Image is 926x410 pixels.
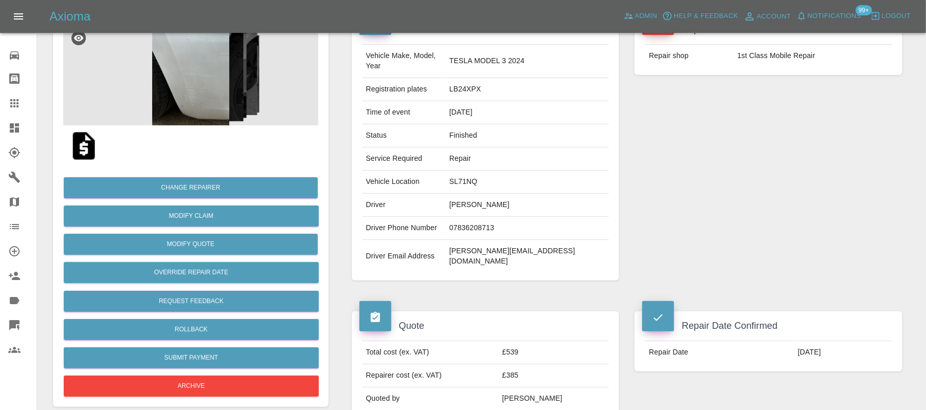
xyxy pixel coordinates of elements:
[64,262,319,283] button: Override Repair Date
[64,177,318,198] button: Change Repairer
[498,364,609,387] td: £385
[445,45,609,78] td: TESLA MODEL 3 2024
[794,8,864,24] button: Notifications
[445,124,609,147] td: Finished
[445,217,609,240] td: 07836208713
[63,23,318,125] img: 66db0a25-eaaa-4a67-b4cd-821ea426750f
[362,217,445,240] td: Driver Phone Number
[882,10,911,22] span: Logout
[359,319,612,333] h4: Quote
[635,10,658,22] span: Admin
[445,240,609,273] td: [PERSON_NAME][EMAIL_ADDRESS][DOMAIN_NAME]
[49,8,90,25] h5: Axioma
[362,147,445,171] td: Service Required
[64,234,318,255] button: Modify Quote
[445,147,609,171] td: Repair
[362,78,445,101] td: Registration plates
[741,8,794,25] a: Account
[856,5,872,15] span: 99+
[757,11,791,23] span: Account
[362,240,445,273] td: Driver Email Address
[67,129,100,162] img: qt_1RixSUA4aDea5wMjJYsnuxra
[64,319,319,340] button: Rollback
[794,341,892,364] td: [DATE]
[445,194,609,217] td: [PERSON_NAME]
[868,8,914,24] button: Logout
[362,171,445,194] td: Vehicle Location
[362,364,498,387] td: Repairer cost (ex. VAT)
[498,387,609,410] td: [PERSON_NAME]
[498,341,609,364] td: £539
[6,4,31,29] button: Open drawer
[64,376,319,397] button: Archive
[64,291,319,312] button: Request Feedback
[362,45,445,78] td: Vehicle Make, Model, Year
[362,101,445,124] td: Time of event
[362,387,498,410] td: Quoted by
[645,45,733,67] td: Repair shop
[362,341,498,364] td: Total cost (ex. VAT)
[64,206,319,227] a: Modify Claim
[642,319,895,333] h4: Repair Date Confirmed
[621,8,660,24] a: Admin
[445,101,609,124] td: [DATE]
[445,171,609,194] td: SL71NQ
[645,341,794,364] td: Repair Date
[362,194,445,217] td: Driver
[808,10,861,22] span: Notifications
[445,78,609,101] td: LB24XPX
[64,347,319,368] button: Submit Payment
[733,45,892,67] td: 1st Class Mobile Repair
[362,124,445,147] td: Status
[674,10,738,22] span: Help & Feedback
[660,8,740,24] button: Help & Feedback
